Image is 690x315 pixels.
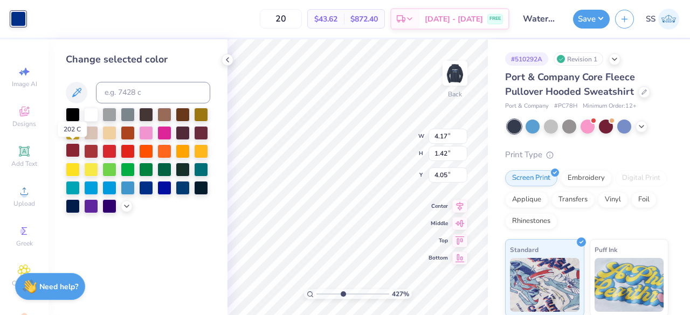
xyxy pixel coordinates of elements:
div: 202 C [58,122,87,137]
span: [DATE] - [DATE] [425,13,483,25]
button: Save [573,10,610,29]
span: Port & Company Core Fleece Pullover Hooded Sweatshirt [505,71,635,98]
strong: Need help? [39,282,78,292]
span: $872.40 [350,13,378,25]
div: Revision 1 [554,52,603,66]
span: $43.62 [314,13,337,25]
div: Back [448,89,462,99]
span: FREE [489,15,501,23]
img: Puff Ink [595,258,664,312]
span: Middle [429,220,448,227]
span: Upload [13,199,35,208]
img: Standard [510,258,579,312]
span: Center [429,202,448,210]
span: Bottom [429,254,448,262]
div: Vinyl [598,192,628,208]
input: – – [260,9,302,29]
span: Image AI [12,80,37,88]
span: Clipart & logos [5,279,43,296]
div: Embroidery [561,170,612,186]
div: Change selected color [66,52,210,67]
img: Back [444,62,466,84]
span: 427 % [392,289,409,299]
div: Transfers [551,192,595,208]
span: Add Text [11,159,37,168]
div: Rhinestones [505,213,557,229]
span: Greek [16,239,33,248]
span: SS [646,13,655,25]
div: Print Type [505,149,668,161]
div: Screen Print [505,170,557,186]
input: Untitled Design [515,8,568,30]
span: Port & Company [505,102,549,111]
span: Standard [510,244,539,255]
span: Designs [12,120,36,128]
div: Digital Print [615,170,667,186]
img: Sonia Seth [658,9,679,30]
input: e.g. 7428 c [96,82,210,103]
div: Applique [505,192,548,208]
span: Minimum Order: 12 + [583,102,637,111]
a: SS [646,9,679,30]
span: Puff Ink [595,244,617,255]
span: # PC78H [554,102,577,111]
div: Foil [631,192,657,208]
div: # 510292A [505,52,548,66]
span: Top [429,237,448,244]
